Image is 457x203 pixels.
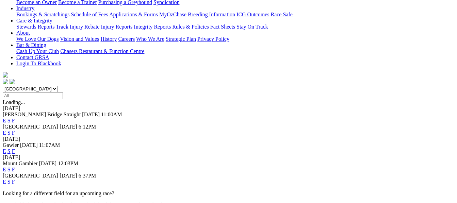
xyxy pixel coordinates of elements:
[56,24,99,30] a: Track Injury Rebate
[60,124,77,130] span: [DATE]
[16,48,454,54] div: Bar & Dining
[39,142,60,148] span: 11:07AM
[12,167,15,172] a: F
[3,179,6,185] a: E
[3,92,63,99] input: Select date
[16,24,54,30] a: Stewards Reports
[79,173,96,179] span: 6:37PM
[3,154,454,160] div: [DATE]
[3,167,6,172] a: E
[101,112,122,117] span: 11:00AM
[136,36,164,42] a: Who We Are
[7,130,11,136] a: S
[60,173,77,179] span: [DATE]
[7,179,11,185] a: S
[172,24,209,30] a: Rules & Policies
[188,12,235,17] a: Breeding Information
[236,12,269,17] a: ICG Outcomes
[16,18,52,23] a: Care & Integrity
[118,36,135,42] a: Careers
[16,36,59,42] a: We Love Our Dogs
[58,160,78,166] span: 12:03PM
[109,12,158,17] a: Applications & Forms
[3,190,454,197] p: Looking for a different field for an upcoming race?
[3,105,454,112] div: [DATE]
[16,42,46,48] a: Bar & Dining
[12,118,15,123] a: F
[3,173,58,179] span: [GEOGRAPHIC_DATA]
[60,48,144,54] a: Chasers Restaurant & Function Centre
[79,124,96,130] span: 6:12PM
[210,24,235,30] a: Fact Sheets
[3,124,58,130] span: [GEOGRAPHIC_DATA]
[71,12,108,17] a: Schedule of Fees
[16,30,30,36] a: About
[197,36,229,42] a: Privacy Policy
[16,12,69,17] a: Bookings & Scratchings
[16,36,454,42] div: About
[12,179,15,185] a: F
[12,148,15,154] a: F
[20,142,38,148] span: [DATE]
[3,79,8,84] img: facebook.svg
[3,72,8,78] img: logo-grsa-white.png
[236,24,268,30] a: Stay On Track
[3,148,6,154] a: E
[60,36,99,42] a: Vision and Values
[7,118,11,123] a: S
[82,112,100,117] span: [DATE]
[16,54,49,60] a: Contact GRSA
[16,12,454,18] div: Industry
[3,142,19,148] span: Gawler
[16,61,61,66] a: Login To Blackbook
[12,130,15,136] a: F
[7,167,11,172] a: S
[10,79,15,84] img: twitter.svg
[166,36,196,42] a: Strategic Plan
[3,136,454,142] div: [DATE]
[7,148,11,154] a: S
[3,160,38,166] span: Mount Gambier
[3,118,6,123] a: E
[16,5,34,11] a: Industry
[101,24,132,30] a: Injury Reports
[134,24,171,30] a: Integrity Reports
[271,12,292,17] a: Race Safe
[3,130,6,136] a: E
[39,160,57,166] span: [DATE]
[16,48,59,54] a: Cash Up Your Club
[159,12,186,17] a: MyOzChase
[3,99,25,105] span: Loading...
[3,112,81,117] span: [PERSON_NAME] Bridge Straight
[16,24,454,30] div: Care & Integrity
[100,36,117,42] a: History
